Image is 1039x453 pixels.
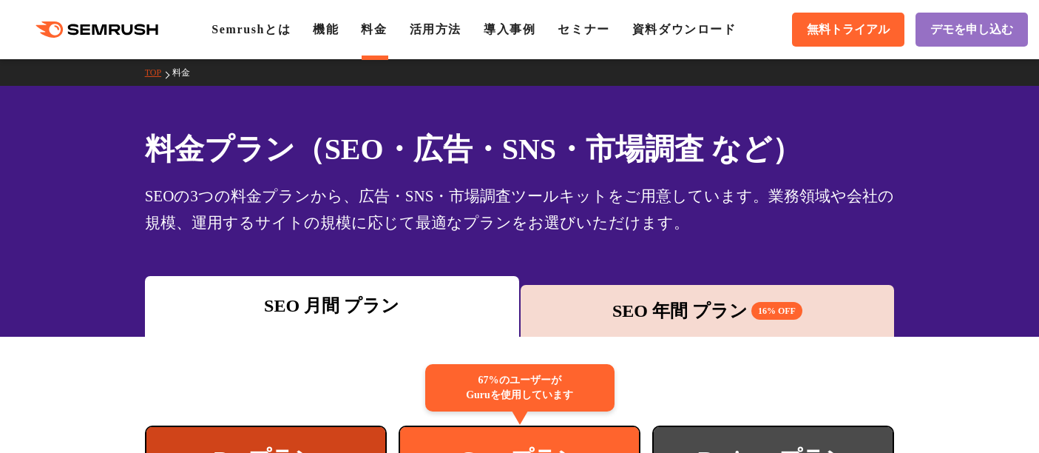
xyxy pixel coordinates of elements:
a: Semrushとは [211,23,291,36]
span: 16% OFF [751,302,802,320]
div: 67%のユーザーが Guruを使用しています [425,364,615,412]
div: SEO 年間 プラン [528,298,887,324]
span: 無料トライアル [807,22,890,38]
div: SEO 月間 プラン [152,292,512,319]
a: 機能 [313,23,339,36]
h1: 料金プラン（SEO・広告・SNS・市場調査 など） [145,127,895,171]
a: 資料ダウンロード [632,23,737,36]
a: 導入事例 [484,23,535,36]
a: デモを申し込む [916,13,1028,47]
span: デモを申し込む [930,22,1013,38]
a: 無料トライアル [792,13,904,47]
a: 料金 [172,67,201,78]
a: 料金 [361,23,387,36]
div: SEOの3つの料金プランから、広告・SNS・市場調査ツールキットをご用意しています。業務領域や会社の規模、運用するサイトの規模に応じて最適なプランをお選びいただけます。 [145,183,895,236]
a: TOP [145,67,172,78]
a: 活用方法 [410,23,461,36]
a: セミナー [558,23,609,36]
